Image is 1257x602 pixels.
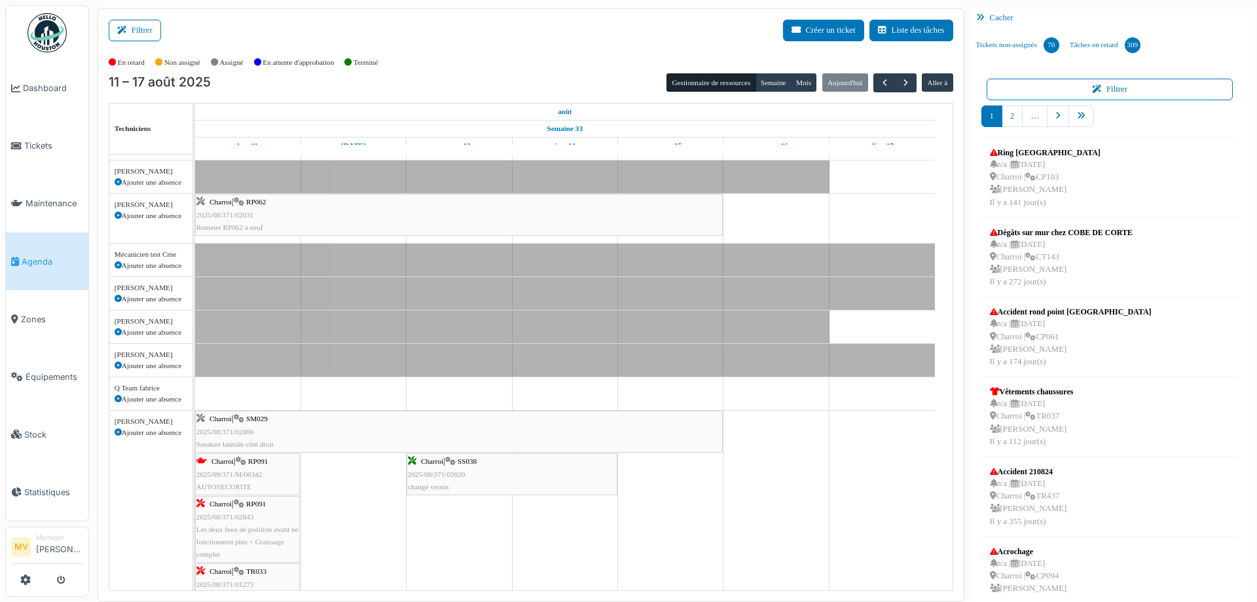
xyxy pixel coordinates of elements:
[869,20,953,41] button: Liste des tâches
[248,457,268,465] span: RP091
[6,117,88,175] a: Tickets
[196,428,254,436] span: 2025/08/371/02806
[21,313,83,326] span: Zones
[115,249,187,260] div: Mécanicien test Cme
[246,198,266,206] span: RP062
[11,537,31,557] li: MV
[990,318,1152,368] div: n/a | [DATE] Charroi | CP061 [PERSON_NAME] Il y a 174 jour(s)
[1022,105,1047,127] a: …
[873,73,895,92] button: Précédent
[555,103,575,120] a: 11 août 2025
[24,428,83,441] span: Stock
[196,470,263,478] span: 2025/09/371/M/00342
[27,13,67,52] img: Badge_color-CXgf-gQk.svg
[981,105,1239,138] nav: pager
[867,138,897,154] a: 17 août 2025
[109,20,161,41] button: Filtrer
[990,147,1101,159] div: Ring [GEOGRAPHIC_DATA]
[196,223,263,231] span: Remetre RP062 à neuf
[209,500,232,508] span: Charroi
[922,73,953,92] button: Aller à
[196,455,299,493] div: |
[338,138,369,154] a: 12 août 2025
[408,483,448,491] span: changé verein
[26,197,83,210] span: Maintenance
[445,138,474,154] a: 13 août 2025
[115,349,187,360] div: [PERSON_NAME]
[990,238,1133,289] div: n/a | [DATE] Charroi | CT143 [PERSON_NAME] Il y a 272 jour(s)
[195,246,234,257] span: Vacances
[990,398,1074,448] div: n/a | [DATE] Charroi | TR037 [PERSON_NAME] Il y a 112 jour(s)
[195,162,234,174] span: Vacances
[246,415,268,423] span: SM029
[987,79,1233,100] button: Filtrer
[990,478,1067,528] div: n/a | [DATE] Charroi | TR437 [PERSON_NAME] Il y a 355 jour(s)
[195,279,234,290] span: Vacances
[6,463,88,521] a: Statistiques
[234,138,261,154] a: 11 août 2025
[981,105,1002,127] a: 1
[211,457,234,465] span: Charroi
[1002,105,1023,127] a: 2
[6,175,88,233] a: Maintenance
[196,211,254,219] span: 2025/08/371/02031
[115,124,151,132] span: Techniciens
[196,483,251,491] span: AUTOSECURITE
[990,306,1152,318] div: Accident rond point [GEOGRAPHIC_DATA]
[987,462,1070,531] a: Accident 210824 n/a |[DATE] Charroi |TR437 [PERSON_NAME]Il y a 355 jour(s)
[1125,37,1140,53] div: 309
[115,210,187,221] div: Ajouter une absence
[115,260,187,271] div: Ajouter une absence
[246,567,266,575] span: TR033
[791,73,817,92] button: Mois
[761,138,792,154] a: 16 août 2025
[22,255,83,268] span: Agenda
[11,533,83,564] a: MV Manager[PERSON_NAME]
[990,159,1101,209] div: n/a | [DATE] Charroi | CP103 [PERSON_NAME] Il y a 141 jour(s)
[421,457,443,465] span: Charroi
[458,457,477,465] span: SS038
[115,427,187,438] div: Ajouter une absence
[354,57,378,68] label: Terminé
[1065,28,1146,63] a: Tâches en retard
[990,466,1067,478] div: Accident 210824
[23,82,83,94] span: Dashboard
[196,525,299,558] span: Les deux feux de position avant ne fonctionnent plus + Graissage complet
[115,177,187,188] div: Ajouter une absence
[164,57,200,68] label: Non assigné
[115,360,187,371] div: Ajouter une absence
[987,143,1104,212] a: Ring [GEOGRAPHIC_DATA] n/a |[DATE] Charroi |CP103 [PERSON_NAME]Il y a 141 jour(s)
[971,28,1065,63] a: Tickets non-assignés
[971,9,1249,28] div: Cacher
[987,303,1155,371] a: Accident rond point [GEOGRAPHIC_DATA] n/a |[DATE] Charroi |CP061 [PERSON_NAME]Il y a 174 jour(s)
[195,312,234,324] span: Vacances
[115,383,187,394] div: Q Team fabrice
[209,198,232,206] span: Charroi
[220,57,244,68] label: Assigné
[6,348,88,405] a: Équipements
[408,455,616,493] div: |
[24,140,83,152] span: Tickets
[115,394,187,405] div: Ajouter une absence
[987,223,1136,292] a: Dégâts sur mur chez COBE DE CORTE n/a |[DATE] Charroi |CT143 [PERSON_NAME]Il y a 272 jour(s)
[6,290,88,348] a: Zones
[6,233,88,290] a: Agenda
[195,346,234,357] span: Vacances
[987,383,1077,451] a: Vêtements chaussures n/a |[DATE] Charroi |TR037 [PERSON_NAME]Il y a 112 jour(s)
[544,121,586,137] a: Semaine 33
[783,20,864,41] button: Créer un ticket
[115,293,187,305] div: Ajouter une absence
[209,567,232,575] span: Charroi
[26,371,83,383] span: Équipements
[115,416,187,427] div: [PERSON_NAME]
[990,386,1074,398] div: Vêtements chaussures
[196,513,254,521] span: 2025/08/371/02843
[115,282,187,293] div: [PERSON_NAME]
[6,60,88,117] a: Dashboard
[115,199,187,210] div: [PERSON_NAME]
[408,470,465,478] span: 2025/08/371/02020
[822,73,868,92] button: Aujourd'hui
[895,73,917,92] button: Suivant
[6,405,88,463] a: Stock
